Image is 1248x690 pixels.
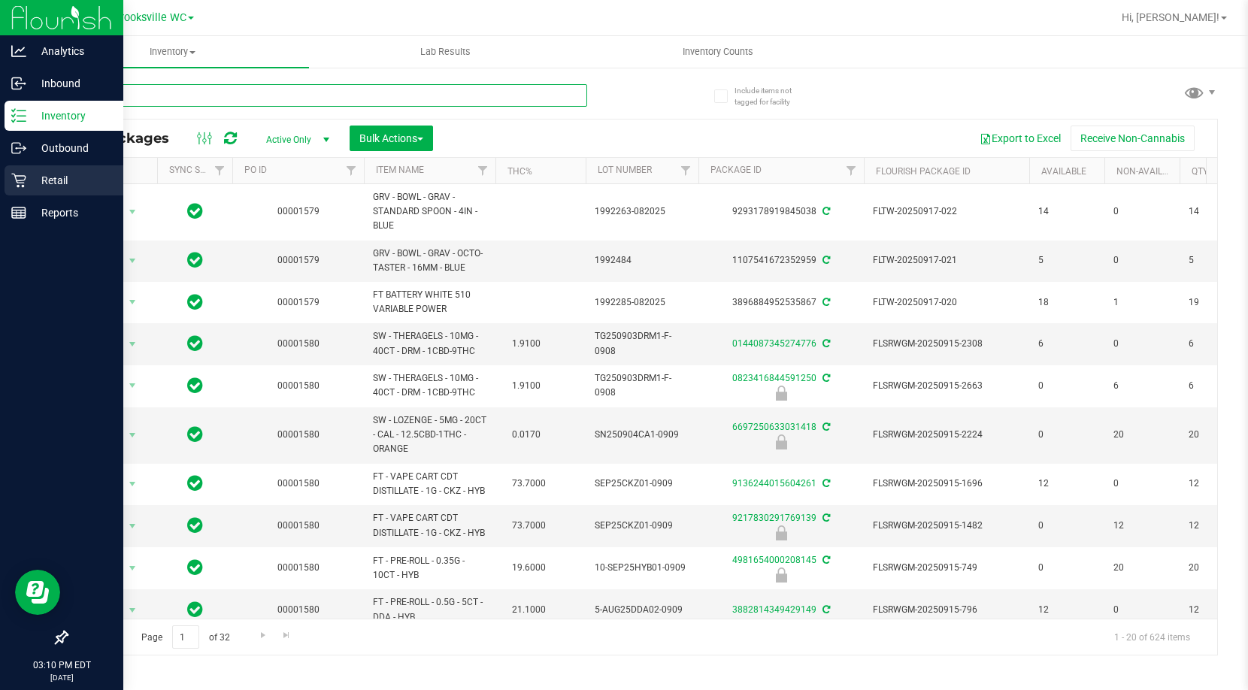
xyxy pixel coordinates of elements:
span: Sync from Compliance System [820,373,830,383]
span: 6 [1113,379,1171,393]
div: Newly Received [696,525,866,540]
span: GRV - BOWL - GRAV - STANDARD SPOON - 4IN - BLUE [373,190,486,234]
p: Retail [26,171,117,189]
span: FT - VAPE CART CDT DISTILLATE - 1G - CKZ - HYB [373,470,486,498]
span: 0.0170 [504,424,548,446]
span: FT - PRE-ROLL - 0.5G - 5CT - DDA - HYB [373,595,486,624]
span: 20 [1189,561,1246,575]
span: FT - PRE-ROLL - 0.35G - 10CT - HYB [373,554,486,583]
a: 0823416844591250 [732,373,816,383]
a: Inventory Counts [581,36,854,68]
span: Page of 32 [129,625,242,649]
span: FT BATTERY WHITE 510 VARIABLE POWER [373,288,486,316]
a: 00001579 [277,206,320,216]
a: 00001579 [277,255,320,265]
span: 20 [1113,561,1171,575]
a: Filter [839,158,864,183]
span: 0 [1038,561,1095,575]
span: Bulk Actions [359,132,423,144]
span: 12 [1038,603,1095,617]
span: select [123,375,142,396]
span: In Sync [187,250,203,271]
p: Outbound [26,139,117,157]
span: FLSRWGM-20250915-1482 [873,519,1020,533]
span: Sync from Compliance System [820,604,830,615]
span: 0 [1038,379,1095,393]
span: Sync from Compliance System [820,338,830,349]
span: 12 [1189,477,1246,491]
span: Sync from Compliance System [820,206,830,216]
span: 10-SEP25HYB01-0909 [595,561,689,575]
a: 4981654000208145 [732,555,816,565]
span: FLTW-20250917-022 [873,204,1020,219]
span: FLTW-20250917-021 [873,253,1020,268]
span: Sync from Compliance System [820,478,830,489]
span: 6 [1189,379,1246,393]
a: Non-Available [1116,166,1183,177]
div: Newly Received [696,567,866,583]
a: 00001580 [277,562,320,573]
span: 0 [1038,428,1095,442]
a: 9217830291769139 [732,513,816,523]
inline-svg: Analytics [11,44,26,59]
span: Brooksville WC [114,11,186,24]
span: In Sync [187,557,203,578]
span: select [123,250,142,271]
a: THC% [507,166,532,177]
span: SEP25CKZ01-0909 [595,477,689,491]
span: In Sync [187,375,203,396]
span: 0 [1113,253,1171,268]
span: 12 [1113,519,1171,533]
a: 00001580 [277,429,320,440]
span: select [123,558,142,579]
span: select [123,425,142,446]
span: Include items not tagged for facility [735,85,810,107]
span: 5 [1189,253,1246,268]
a: Go to the last page [276,625,298,646]
a: 6697250633031418 [732,422,816,432]
span: FLSRWGM-20250915-796 [873,603,1020,617]
span: 6 [1038,337,1095,351]
span: Sync from Compliance System [820,255,830,265]
p: 03:10 PM EDT [7,658,117,672]
span: select [123,516,142,537]
a: Sync Status [169,165,227,175]
a: Lot Number [598,165,652,175]
span: In Sync [187,599,203,620]
span: FT - VAPE CART CDT DISTILLATE - 1G - CKZ - HYB [373,511,486,540]
a: Filter [207,158,232,183]
div: 9293178919845038 [696,204,866,219]
a: Qty [1192,166,1208,177]
span: Sync from Compliance System [820,513,830,523]
a: 00001579 [277,297,320,307]
span: FLSRWGM-20250915-2308 [873,337,1020,351]
a: 00001580 [277,338,320,349]
span: SW - THERAGELS - 10MG - 40CT - DRM - 1CBD-9THC [373,371,486,400]
span: 0 [1113,204,1171,219]
span: All Packages [78,130,184,147]
span: 73.7000 [504,473,553,495]
div: 3896884952535867 [696,295,866,310]
span: 0 [1113,337,1171,351]
span: 1 [1113,295,1171,310]
button: Receive Non-Cannabis [1071,126,1195,151]
a: Flourish Package ID [876,166,971,177]
span: 19.6000 [504,557,553,579]
span: 6 [1189,337,1246,351]
inline-svg: Retail [11,173,26,188]
inline-svg: Inbound [11,76,26,91]
inline-svg: Outbound [11,141,26,156]
a: 00001580 [277,604,320,615]
span: 19 [1189,295,1246,310]
span: 12 [1038,477,1095,491]
span: FLSRWGM-20250915-1696 [873,477,1020,491]
inline-svg: Inventory [11,108,26,123]
span: In Sync [187,424,203,445]
span: In Sync [187,201,203,222]
span: 1992263-082025 [595,204,689,219]
span: TG250903DRM1-F-0908 [595,371,689,400]
span: 12 [1189,519,1246,533]
span: In Sync [187,473,203,494]
a: Item Name [376,165,424,175]
span: FLSRWGM-20250915-2224 [873,428,1020,442]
